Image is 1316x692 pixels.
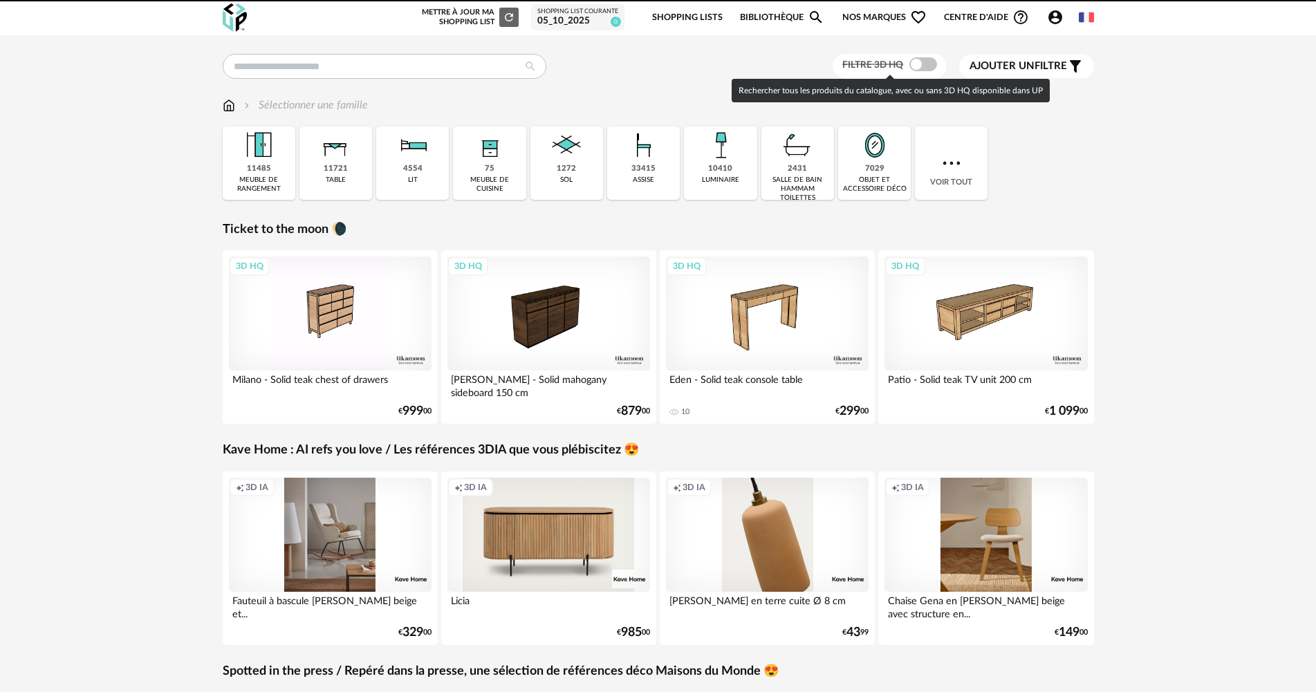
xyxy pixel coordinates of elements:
[245,482,268,493] span: 3D IA
[702,127,739,164] img: Luminaire.png
[398,628,432,637] div: € 00
[915,127,988,200] div: Voir tout
[236,482,244,493] span: Creation icon
[324,164,348,174] div: 11721
[901,482,924,493] span: 3D IA
[681,407,689,417] div: 10
[652,1,723,34] a: Shopping Lists
[702,176,739,185] div: luminaire
[840,406,860,416] span: 299
[621,628,642,637] span: 985
[1045,406,1088,416] div: € 00
[229,592,432,619] div: Fauteuil à bascule [PERSON_NAME] beige et...
[485,164,494,174] div: 75
[944,9,1029,26] span: Centre d'aideHelp Circle Outline icon
[223,664,779,680] a: Spotted in the press / Repéré dans la presse, une sélection de références déco Maisons du Monde 😍
[247,164,271,174] div: 11485
[1049,406,1079,416] span: 1 099
[884,371,1088,398] div: Patio - Solid teak TV unit 200 cm
[403,164,423,174] div: 4554
[229,371,432,398] div: Milano - Solid teak chest of drawers
[631,164,656,174] div: 33415
[1047,9,1070,26] span: Account Circle icon
[617,628,650,637] div: € 00
[910,9,927,26] span: Heart Outline icon
[732,79,1050,102] div: Rechercher tous les produits du catalogue, avec ou sans 3D HQ disponible dans UP
[223,250,438,424] a: 3D HQ Milano - Solid teak chest of drawers €99900
[471,127,508,164] img: Rangement.png
[970,61,1035,71] span: Ajouter un
[223,97,235,113] img: svg+xml;base64,PHN2ZyB3aWR0aD0iMTYiIGhlaWdodD0iMTciIHZpZXdCb3g9IjAgMCAxNiAxNyIgZmlsbD0ibm9uZSIgeG...
[835,406,869,416] div: € 00
[1012,9,1029,26] span: Help Circle Outline icon
[419,8,519,27] div: Mettre à jour ma Shopping List
[1059,628,1079,637] span: 149
[454,482,463,493] span: Creation icon
[666,592,869,619] div: [PERSON_NAME] en terre cuite Ø 8 cm
[683,482,705,493] span: 3D IA
[317,127,354,164] img: Table.png
[447,371,651,398] div: [PERSON_NAME] - Solid mahogany sideboard 150 cm
[842,628,869,637] div: € 99
[667,257,707,275] div: 3D HQ
[241,97,252,113] img: svg+xml;base64,PHN2ZyB3aWR0aD0iMTYiIGhlaWdodD0iMTYiIHZpZXdCb3g9IjAgMCAxNiAxNiIgZmlsbD0ibm9uZSIgeG...
[625,127,662,164] img: Assise.png
[448,257,488,275] div: 3D HQ
[884,592,1088,619] div: Chaise Gena en [PERSON_NAME] beige avec structure en...
[611,17,621,27] span: 0
[230,257,270,275] div: 3D HQ
[766,176,830,203] div: salle de bain hammam toilettes
[621,406,642,416] span: 879
[240,127,277,164] img: Meuble%20de%20rangement.png
[673,482,681,493] span: Creation icon
[223,222,346,238] a: Ticket to the moon 🌘
[939,151,964,176] img: more.7b13dc1.svg
[1055,628,1088,637] div: € 00
[537,8,618,28] a: Shopping List courante 05_10_2025 0
[885,257,925,275] div: 3D HQ
[402,406,423,416] span: 999
[633,176,654,185] div: assise
[856,127,893,164] img: Miroir.png
[537,8,618,16] div: Shopping List courante
[1079,10,1094,25] img: fr
[464,482,487,493] span: 3D IA
[878,471,1094,645] a: Creation icon 3D IA Chaise Gena en [PERSON_NAME] beige avec structure en... €14900
[959,55,1094,78] button: Ajouter unfiltre Filter icon
[560,176,573,185] div: sol
[842,176,907,194] div: objet et accessoire déco
[326,176,346,185] div: table
[666,371,869,398] div: Eden - Solid teak console table
[808,9,824,26] span: Magnify icon
[660,471,875,645] a: Creation icon 3D IA [PERSON_NAME] en terre cuite Ø 8 cm €4399
[457,176,521,194] div: meuble de cuisine
[548,127,585,164] img: Sol.png
[891,482,900,493] span: Creation icon
[223,471,438,645] a: Creation icon 3D IA Fauteuil à bascule [PERSON_NAME] beige et... €32900
[241,97,368,113] div: Sélectionner une famille
[394,127,432,164] img: Literie.png
[842,1,927,34] span: Nos marques
[227,176,291,194] div: meuble de rangement
[223,3,247,32] img: OXP
[1067,58,1084,75] span: Filter icon
[865,164,884,174] div: 7029
[878,250,1094,424] a: 3D HQ Patio - Solid teak TV unit 200 cm €1 09900
[617,406,650,416] div: € 00
[779,127,816,164] img: Salle%20de%20bain.png
[557,164,576,174] div: 1272
[447,592,651,619] div: Licia
[660,250,875,424] a: 3D HQ Eden - Solid teak console table 10 €29900
[398,406,432,416] div: € 00
[1047,9,1064,26] span: Account Circle icon
[402,628,423,637] span: 329
[537,15,618,28] div: 05_10_2025
[842,60,903,70] span: Filtre 3D HQ
[441,471,657,645] a: Creation icon 3D IA Licia €98500
[503,13,515,21] span: Refresh icon
[708,164,732,174] div: 10410
[788,164,807,174] div: 2431
[740,1,824,34] a: BibliothèqueMagnify icon
[408,176,418,185] div: lit
[223,442,639,458] a: Kave Home : AI refs you love / Les références 3DIA que vous plébiscitez 😍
